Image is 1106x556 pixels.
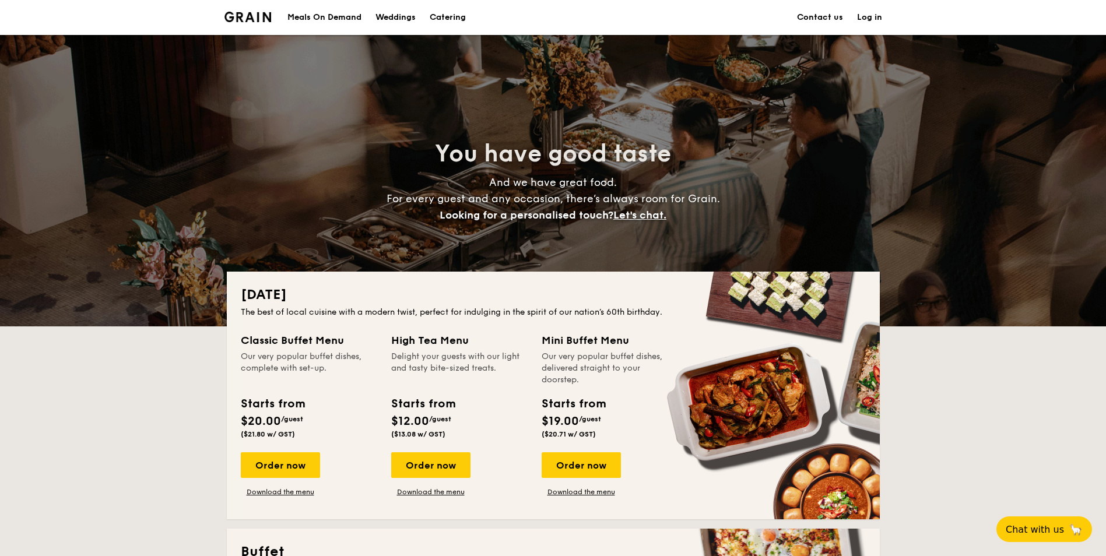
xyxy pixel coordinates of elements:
h2: [DATE] [241,286,866,304]
div: Order now [391,452,471,478]
span: 🦙 [1069,523,1083,536]
a: Download the menu [391,487,471,497]
span: ($13.08 w/ GST) [391,430,445,438]
span: /guest [579,415,601,423]
div: Classic Buffet Menu [241,332,377,349]
img: Grain [224,12,272,22]
span: You have good taste [435,140,671,168]
button: Chat with us🦙 [996,516,1092,542]
span: Looking for a personalised touch? [440,209,613,221]
div: Starts from [391,395,455,413]
div: High Tea Menu [391,332,528,349]
div: The best of local cuisine with a modern twist, perfect for indulging in the spirit of our nation’... [241,307,866,318]
a: Download the menu [542,487,621,497]
span: $20.00 [241,414,281,428]
span: Let's chat. [613,209,666,221]
div: Order now [542,452,621,478]
span: ($20.71 w/ GST) [542,430,596,438]
div: Our very popular buffet dishes, delivered straight to your doorstep. [542,351,678,386]
span: And we have great food. For every guest and any occasion, there’s always room for Grain. [387,176,720,221]
div: Delight your guests with our light and tasty bite-sized treats. [391,351,528,386]
a: Download the menu [241,487,320,497]
div: Order now [241,452,320,478]
div: Starts from [542,395,605,413]
span: /guest [281,415,303,423]
a: Logotype [224,12,272,22]
div: Mini Buffet Menu [542,332,678,349]
span: /guest [429,415,451,423]
div: Our very popular buffet dishes, complete with set-up. [241,351,377,386]
div: Starts from [241,395,304,413]
span: $19.00 [542,414,579,428]
span: $12.00 [391,414,429,428]
span: ($21.80 w/ GST) [241,430,295,438]
span: Chat with us [1006,524,1064,535]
